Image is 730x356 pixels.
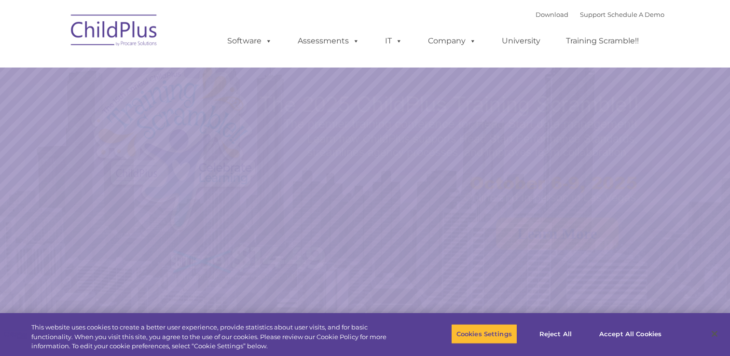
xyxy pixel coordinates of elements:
a: Company [418,31,486,51]
a: Schedule A Demo [607,11,664,18]
a: Software [218,31,282,51]
button: Close [704,323,725,344]
a: Training Scramble!! [556,31,648,51]
div: This website uses cookies to create a better user experience, provide statistics about user visit... [31,323,401,351]
button: Reject All [525,324,586,344]
img: ChildPlus by Procare Solutions [66,8,163,56]
button: Cookies Settings [451,324,517,344]
a: Support [580,11,606,18]
a: IT [375,31,412,51]
a: Assessments [288,31,369,51]
a: Learn More [496,218,619,250]
font: | [536,11,664,18]
a: University [492,31,550,51]
a: Download [536,11,568,18]
button: Accept All Cookies [594,324,667,344]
